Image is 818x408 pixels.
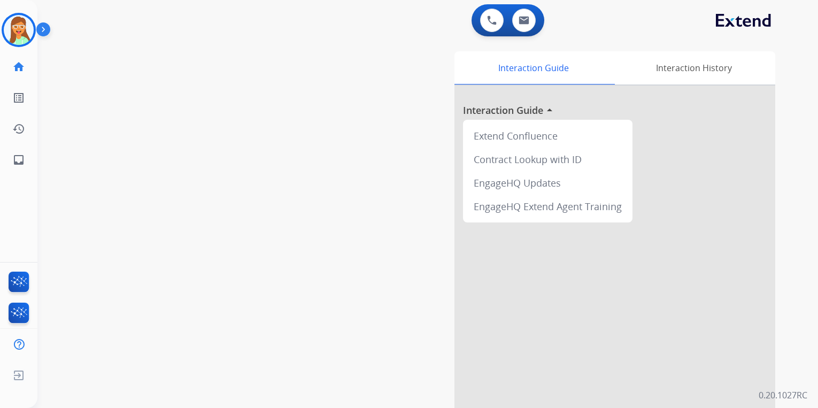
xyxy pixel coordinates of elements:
div: Extend Confluence [467,124,628,148]
img: avatar [4,15,34,45]
div: Contract Lookup with ID [467,148,628,171]
mat-icon: list_alt [12,91,25,104]
div: Interaction History [612,51,775,84]
p: 0.20.1027RC [759,389,807,402]
div: EngageHQ Updates [467,171,628,195]
div: EngageHQ Extend Agent Training [467,195,628,218]
mat-icon: history [12,122,25,135]
mat-icon: inbox [12,153,25,166]
mat-icon: home [12,60,25,73]
div: Interaction Guide [454,51,612,84]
